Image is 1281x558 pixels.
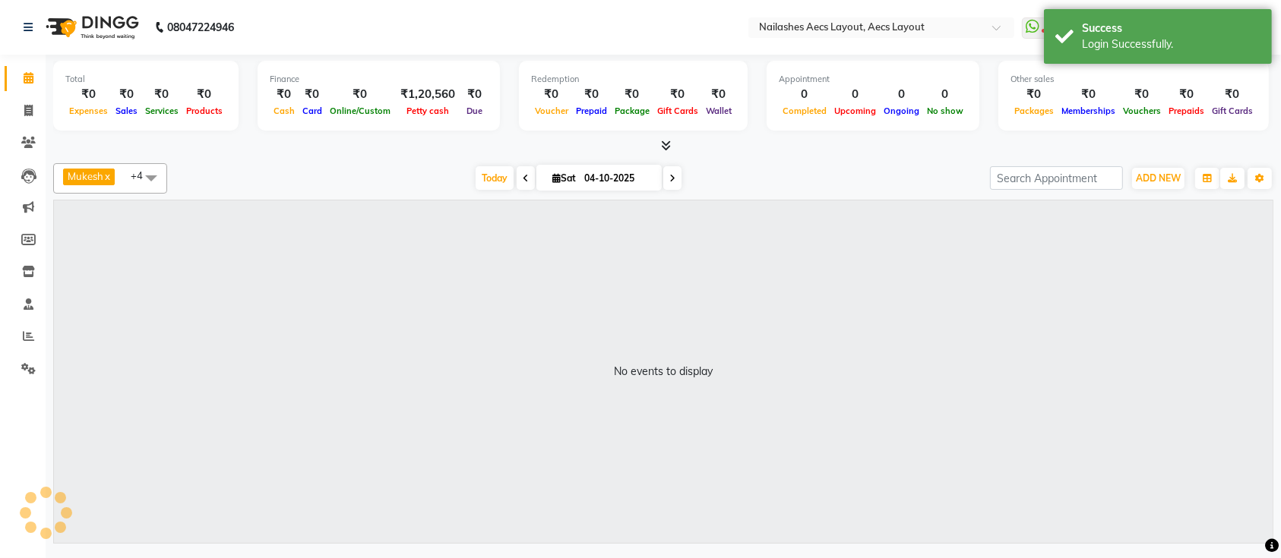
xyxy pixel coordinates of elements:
[299,86,326,103] div: ₹0
[476,166,514,190] span: Today
[1082,36,1260,52] div: Login Successfully.
[572,86,611,103] div: ₹0
[182,86,226,103] div: ₹0
[112,86,141,103] div: ₹0
[830,106,880,116] span: Upcoming
[394,86,461,103] div: ₹1,20,560
[65,73,226,86] div: Total
[830,86,880,103] div: 0
[182,106,226,116] span: Products
[167,6,234,49] b: 08047224946
[702,106,735,116] span: Wallet
[1058,86,1119,103] div: ₹0
[572,106,611,116] span: Prepaid
[65,86,112,103] div: ₹0
[141,86,182,103] div: ₹0
[1165,106,1208,116] span: Prepaids
[270,106,299,116] span: Cash
[611,106,653,116] span: Package
[923,106,967,116] span: No show
[461,86,488,103] div: ₹0
[653,106,702,116] span: Gift Cards
[112,106,141,116] span: Sales
[1119,106,1165,116] span: Vouchers
[580,167,656,190] input: 2025-10-04
[1058,106,1119,116] span: Memberships
[531,106,572,116] span: Voucher
[1119,86,1165,103] div: ₹0
[1011,106,1058,116] span: Packages
[1011,73,1257,86] div: Other sales
[614,364,713,380] div: No events to display
[1208,106,1257,116] span: Gift Cards
[463,106,486,116] span: Due
[549,172,580,184] span: Sat
[1208,86,1257,103] div: ₹0
[779,73,967,86] div: Appointment
[39,6,143,49] img: logo
[326,86,394,103] div: ₹0
[1132,168,1185,189] button: ADD NEW
[779,106,830,116] span: Completed
[531,73,735,86] div: Redemption
[299,106,326,116] span: Card
[653,86,702,103] div: ₹0
[1082,20,1260,36] div: Success
[141,106,182,116] span: Services
[779,86,830,103] div: 0
[103,170,110,182] a: x
[270,86,299,103] div: ₹0
[131,169,154,181] span: +4
[531,86,572,103] div: ₹0
[68,170,103,182] span: Mukesh
[1136,172,1181,184] span: ADD NEW
[990,166,1123,190] input: Search Appointment
[326,106,394,116] span: Online/Custom
[611,86,653,103] div: ₹0
[65,106,112,116] span: Expenses
[702,86,735,103] div: ₹0
[1011,86,1058,103] div: ₹0
[403,106,453,116] span: Petty cash
[880,106,923,116] span: Ongoing
[270,73,488,86] div: Finance
[923,86,967,103] div: 0
[1165,86,1208,103] div: ₹0
[880,86,923,103] div: 0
